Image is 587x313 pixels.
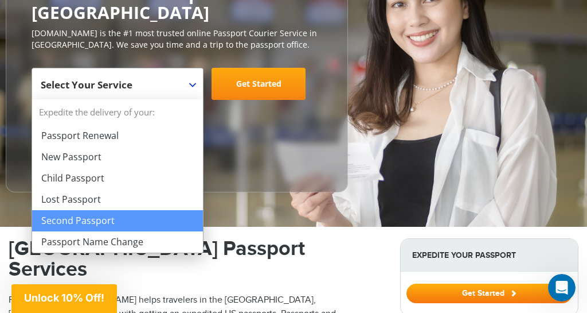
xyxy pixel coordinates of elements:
[32,68,204,100] span: Select Your Service
[32,168,203,189] li: Child Passport
[32,189,203,210] li: Lost Passport
[32,125,203,146] li: Passport Renewal
[406,288,572,297] a: Get Started
[32,28,322,51] p: [DOMAIN_NAME] is the #1 most trusted online Passport Courier Service in [GEOGRAPHIC_DATA]. We sav...
[406,284,572,303] button: Get Started
[32,231,203,253] li: Passport Name Change
[32,210,203,231] li: Second Passport
[24,292,104,304] span: Unlock 10% Off!
[41,78,132,91] span: Select Your Service
[9,238,383,280] h1: [GEOGRAPHIC_DATA] Passport Services
[212,68,306,100] a: Get Started
[32,99,203,253] li: Expedite the delivery of your:
[11,284,117,313] div: Unlock 10% Off!
[401,239,578,272] strong: Expedite Your Passport
[41,72,191,105] span: Select Your Service
[32,99,203,125] strong: Expedite the delivery of your:
[548,274,576,302] iframe: Intercom live chat
[32,146,203,168] li: New Passport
